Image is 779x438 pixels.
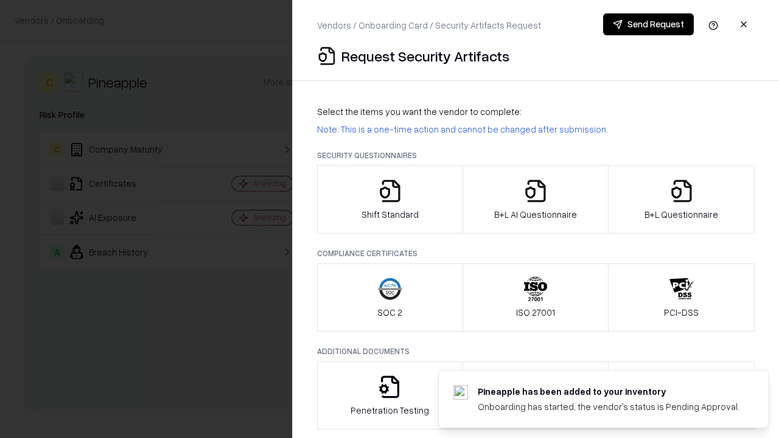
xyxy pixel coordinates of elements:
button: ISO 27001 [463,263,609,332]
p: Vendors / Onboarding Card / Security Artifacts Request [317,19,541,32]
p: Request Security Artifacts [341,46,509,66]
p: Note: This is a one-time action and cannot be changed after submission. [317,123,755,136]
img: pineappleenergy.com [453,385,468,400]
button: B+L AI Questionnaire [463,165,609,234]
p: Shift Standard [362,208,419,221]
p: Additional Documents [317,346,755,356]
button: Privacy Policy [463,361,609,429]
p: Security Questionnaires [317,150,755,161]
button: Shift Standard [317,165,463,234]
button: Send Request [603,13,694,35]
p: SOC 2 [377,306,402,319]
p: ISO 27001 [516,306,555,319]
p: B+L Questionnaire [645,208,718,221]
button: SOC 2 [317,263,463,332]
p: Penetration Testing [351,404,429,417]
button: B+L Questionnaire [608,165,755,234]
button: Data Processing Agreement [608,361,755,429]
p: Compliance Certificates [317,248,755,259]
button: Penetration Testing [317,361,463,429]
p: PCI-DSS [664,306,699,319]
p: Select the items you want the vendor to complete: [317,105,755,118]
button: PCI-DSS [608,263,755,332]
p: B+L AI Questionnaire [494,208,577,221]
div: Pineapple has been added to your inventory [478,385,739,398]
div: Onboarding has started, the vendor's status is Pending Approval. [478,400,739,413]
